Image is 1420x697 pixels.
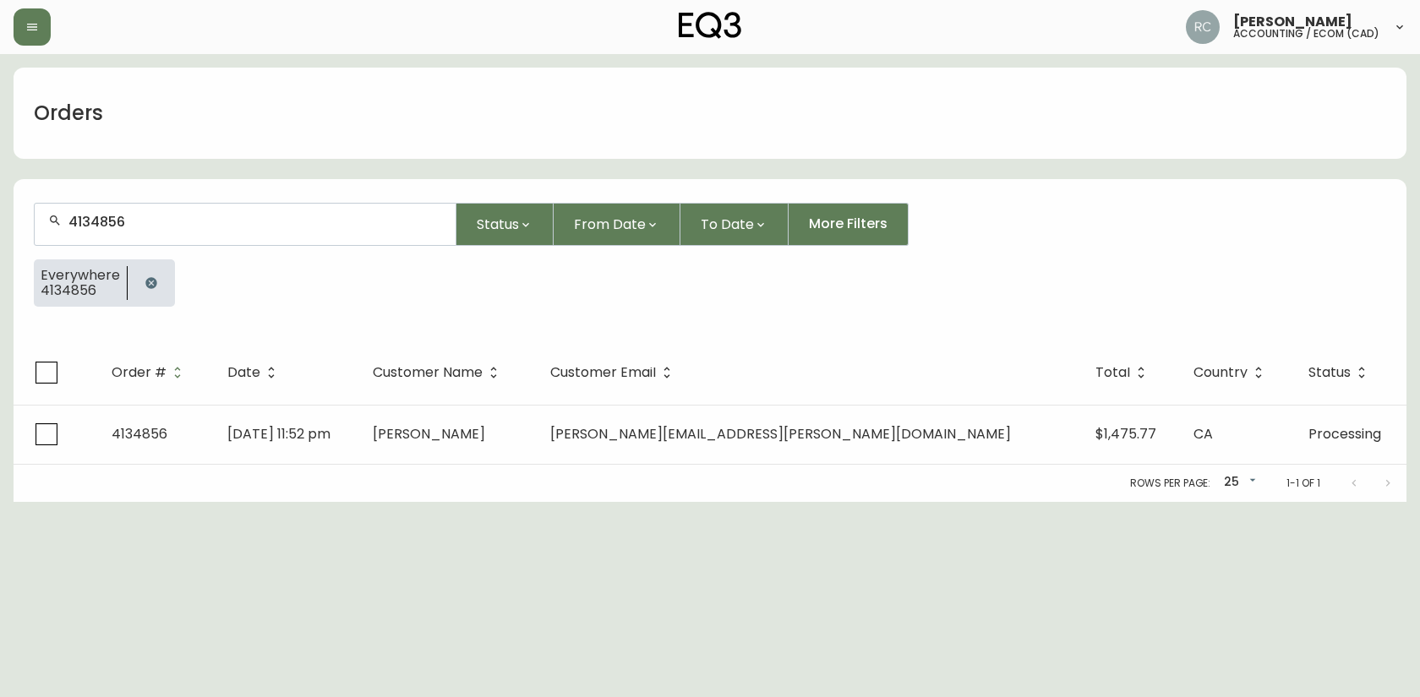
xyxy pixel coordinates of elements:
span: Date [227,368,260,378]
img: logo [679,12,741,39]
span: Total [1095,365,1152,380]
span: Status [1308,365,1373,380]
span: 4134856 [41,283,120,298]
p: 1-1 of 1 [1286,476,1320,491]
img: f4ba4e02bd060be8f1386e3ca455bd0e [1186,10,1220,44]
span: Customer Name [373,368,483,378]
span: Customer Email [550,368,656,378]
span: CA [1193,424,1213,444]
span: Total [1095,368,1130,378]
span: More Filters [809,215,887,233]
span: Country [1193,365,1270,380]
span: Status [1308,368,1351,378]
span: Customer Email [550,365,678,380]
div: 25 [1217,469,1259,497]
span: [PERSON_NAME] [1233,15,1352,29]
span: [DATE] 11:52 pm [227,424,330,444]
span: Everywhere [41,268,120,283]
h1: Orders [34,99,103,128]
span: To Date [701,214,754,235]
span: Status [477,214,519,235]
span: Processing [1308,424,1381,444]
p: Rows per page: [1130,476,1210,491]
span: Order # [112,365,188,380]
span: [PERSON_NAME][EMAIL_ADDRESS][PERSON_NAME][DOMAIN_NAME] [550,424,1011,444]
button: From Date [554,203,680,246]
span: 4134856 [112,424,167,444]
span: $1,475.77 [1095,424,1156,444]
span: From Date [574,214,646,235]
span: Customer Name [373,365,505,380]
span: Date [227,365,282,380]
input: Search [68,214,442,230]
button: More Filters [789,203,909,246]
span: [PERSON_NAME] [373,424,485,444]
span: Country [1193,368,1248,378]
span: Order # [112,368,167,378]
h5: accounting / ecom (cad) [1233,29,1379,39]
button: To Date [680,203,789,246]
button: Status [456,203,554,246]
